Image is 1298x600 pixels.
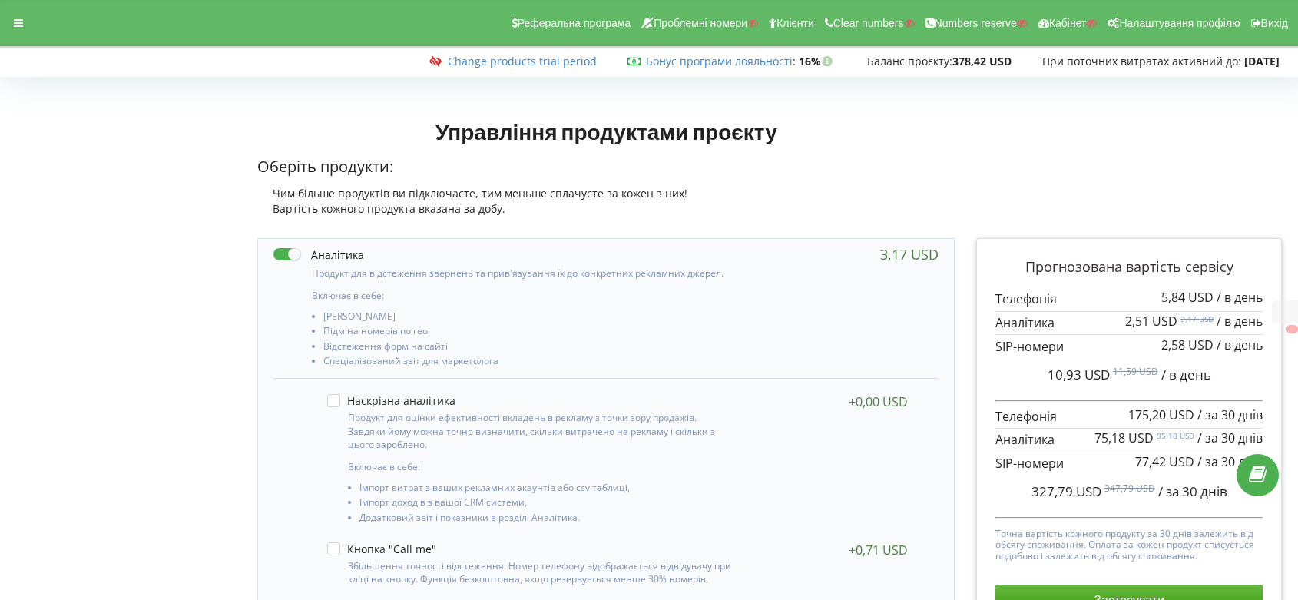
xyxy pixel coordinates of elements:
[1049,17,1087,29] span: Кабінет
[995,455,1263,472] p: SIP-номери
[799,54,836,68] strong: 16%
[995,408,1263,426] p: Телефонія
[257,156,955,178] p: Оберіть продукти:
[995,257,1263,277] p: Прогнозована вартість сервісу
[1048,366,1110,383] span: 10,93 USD
[880,247,939,262] div: 3,17 USD
[1157,430,1194,441] sup: 95,18 USD
[359,482,733,497] li: Імпорт витрат з ваших рекламних акаунтів або csv таблиці,
[935,17,1017,29] span: Numbers reserve
[1197,429,1263,446] span: / за 30 днів
[1217,336,1263,353] span: / в день
[273,247,364,263] label: Аналітика
[323,311,739,326] li: [PERSON_NAME]
[359,497,733,512] li: Імпорт доходів з вашої CRM системи,
[1031,482,1101,500] span: 327,79 USD
[849,394,908,409] div: +0,00 USD
[995,431,1263,449] p: Аналітика
[1113,365,1158,378] sup: 11,59 USD
[1261,17,1288,29] span: Вихід
[257,201,955,217] div: Вартість кожного продукта вказана за добу.
[257,186,955,201] div: Чим більше продуктів ви підключаєте, тим меньше сплачуєте за кожен з них!
[995,314,1263,332] p: Аналітика
[1135,453,1194,470] span: 77,42 USD
[1042,54,1241,68] span: При поточних витратах активний до:
[1128,406,1194,423] span: 175,20 USD
[1125,313,1177,330] span: 2,51 USD
[654,17,747,29] span: Проблемні номери
[1161,366,1211,383] span: / в день
[1104,482,1155,495] sup: 347,79 USD
[995,290,1263,308] p: Телефонія
[348,411,733,450] p: Продукт для оцінки ефективності вкладень в рекламу з точки зору продажів. Завдяки йому можна точн...
[1094,429,1154,446] span: 75,18 USD
[646,54,796,68] span: :
[312,267,739,280] p: Продукт для відстеження звернень та прив'язування їх до конкретних рекламних джерел.
[1217,289,1263,306] span: / в день
[1244,54,1280,68] strong: [DATE]
[1158,482,1227,500] span: / за 30 днів
[849,542,908,558] div: +0,71 USD
[833,17,904,29] span: Clear numbers
[312,289,739,302] p: Включає в себе:
[995,525,1263,562] p: Точна вартість кожного продукту за 30 днів залежить від обсягу споживання. Оплата за кожен продук...
[646,54,793,68] a: Бонус програми лояльності
[448,54,597,68] a: Change products trial period
[1286,325,1298,333] button: X
[323,326,739,340] li: Підміна номерів по гео
[1119,17,1240,29] span: Налаштування профілю
[348,460,733,473] p: Включає в себе:
[1197,453,1263,470] span: / за 30 днів
[359,512,733,527] li: Додатковий звіт і показники в розділі Аналітика.
[1161,336,1214,353] span: 2,58 USD
[1180,313,1214,324] sup: 3,17 USD
[1161,289,1214,306] span: 5,84 USD
[327,394,455,407] label: Наскрізна аналітика
[518,17,631,29] span: Реферальна програма
[348,559,733,585] p: Збільшення точності відстеження. Номер телефону відображається відвідувачу при кліці на кнопку. Ф...
[1217,313,1263,330] span: / в день
[323,356,739,370] li: Спеціалізований звіт для маркетолога
[327,542,436,555] label: Кнопка "Call me"
[867,54,952,68] span: Баланс проєкту:
[952,54,1012,68] strong: 378,42 USD
[776,17,814,29] span: Клієнти
[257,118,955,145] h1: Управління продуктами проєкту
[995,338,1263,356] p: SIP-номери
[323,341,739,356] li: Відстеження форм на сайті
[1197,406,1263,423] span: / за 30 днів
